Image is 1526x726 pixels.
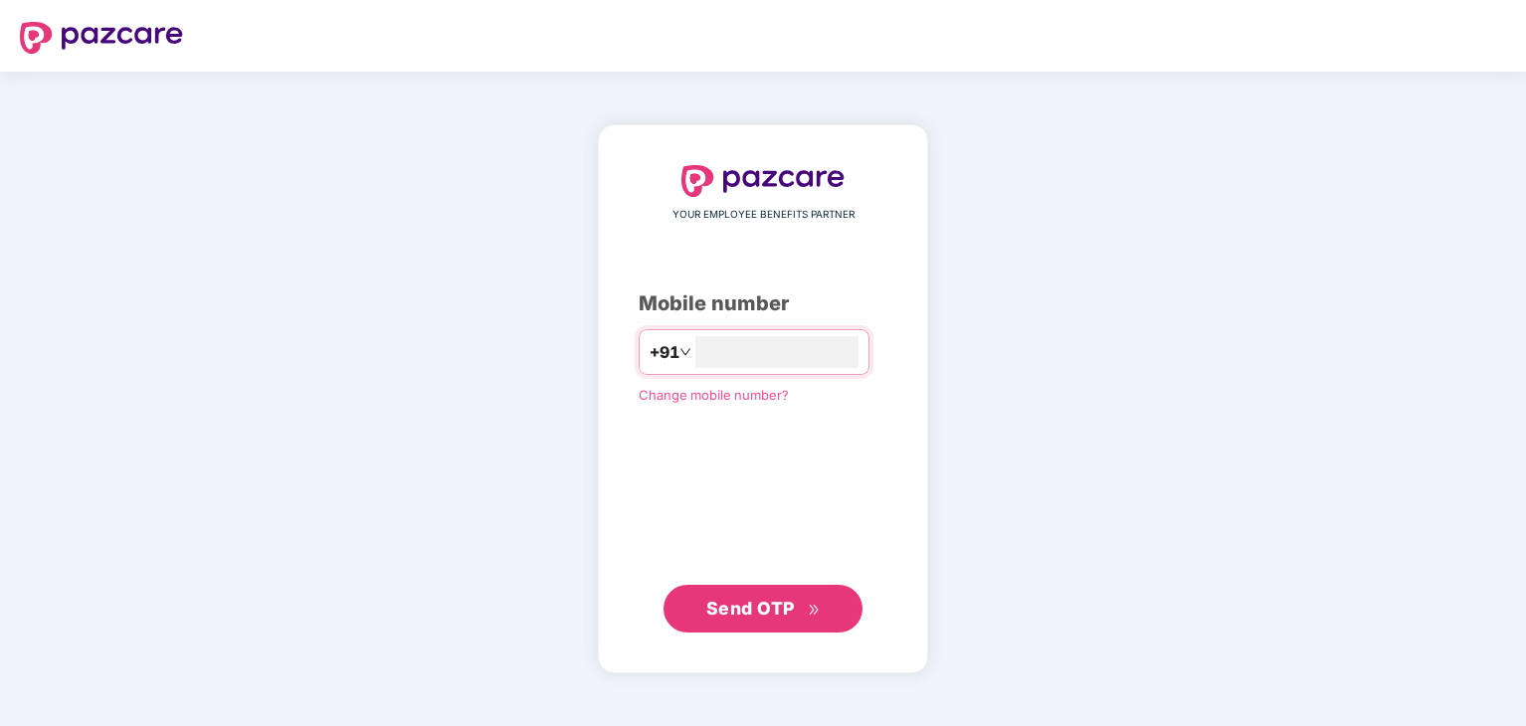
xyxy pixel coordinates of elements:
[650,340,679,365] span: +91
[639,387,789,403] a: Change mobile number?
[672,207,855,223] span: YOUR EMPLOYEE BENEFITS PARTNER
[808,604,821,617] span: double-right
[639,288,887,319] div: Mobile number
[679,346,691,358] span: down
[706,598,795,619] span: Send OTP
[664,585,862,633] button: Send OTPdouble-right
[20,22,183,54] img: logo
[681,165,845,197] img: logo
